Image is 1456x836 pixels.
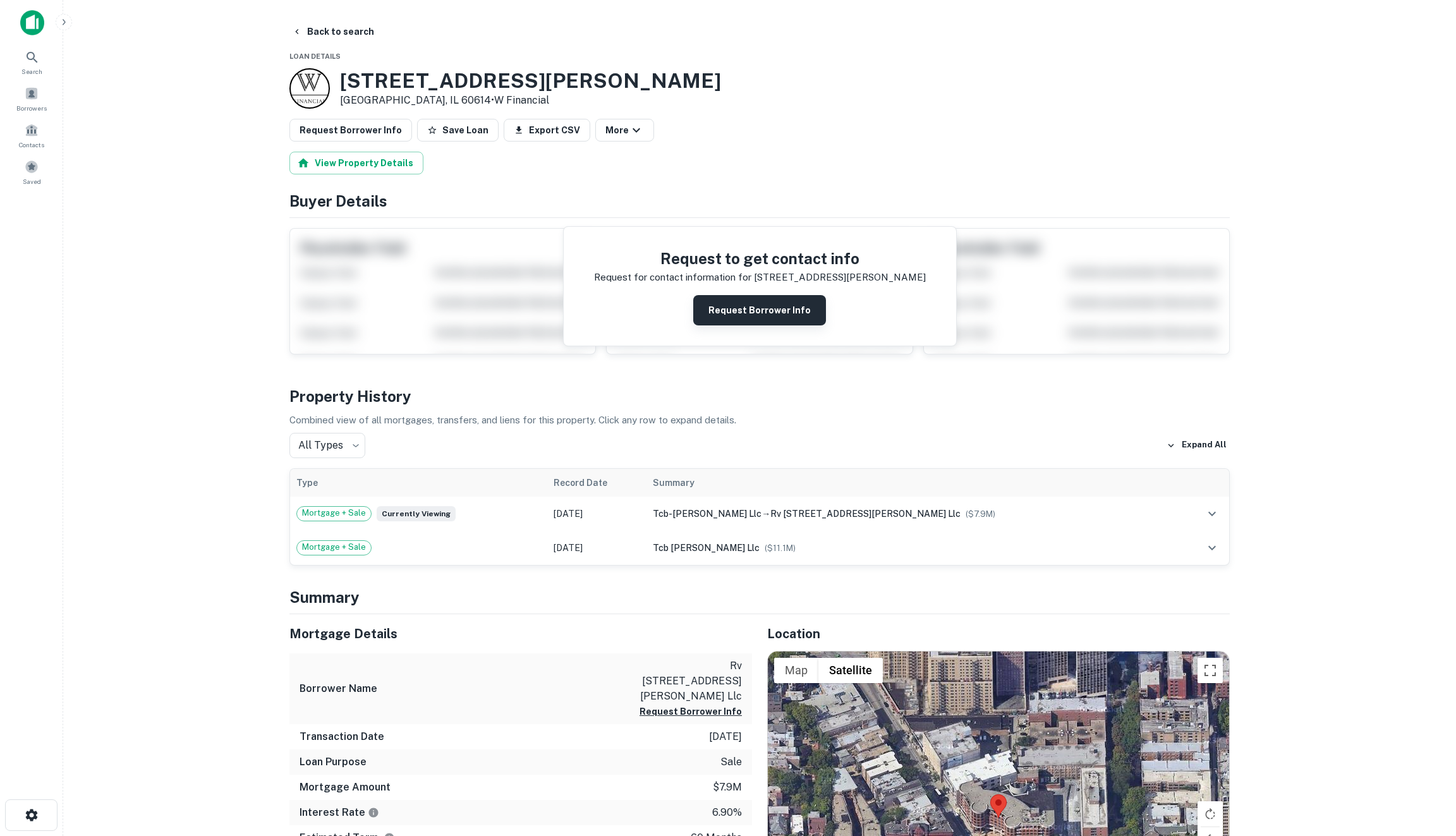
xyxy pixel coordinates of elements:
[417,119,499,142] button: Save Loan
[16,103,47,113] span: Borrowers
[377,506,456,521] span: Currently viewing
[289,190,1230,212] h4: Buyer Details
[289,119,412,142] button: Request Borrower Info
[653,509,761,519] span: tcb-[PERSON_NAME] llc
[494,94,549,106] a: W Financial
[547,497,646,531] td: [DATE]
[289,586,1230,609] h4: Summary
[712,805,742,820] p: 6.90%
[1198,801,1223,827] button: Rotate map clockwise
[1163,436,1230,455] button: Expand All
[300,754,367,770] h6: Loan Purpose
[1393,735,1456,796] iframe: Chat Widget
[966,509,995,519] span: ($ 7.9M )
[289,52,341,60] span: Loan Details
[628,658,742,704] p: rv [STREET_ADDRESS][PERSON_NAME] llc
[289,152,423,174] button: View Property Details
[767,624,1230,643] h5: Location
[23,176,41,186] span: Saved
[290,469,547,497] th: Type
[4,118,59,152] a: Contacts
[595,119,654,142] button: More
[300,780,391,795] h6: Mortgage Amount
[1201,503,1223,524] button: expand row
[646,469,1178,497] th: Summary
[289,385,1230,408] h4: Property History
[289,624,752,643] h5: Mortgage Details
[754,270,926,285] p: [STREET_ADDRESS][PERSON_NAME]
[713,780,742,795] p: $7.9m
[504,119,590,142] button: Export CSV
[289,433,365,458] div: All Types
[594,270,751,285] p: Request for contact information for
[709,729,742,744] p: [DATE]
[4,45,59,79] a: Search
[547,469,646,497] th: Record Date
[368,807,379,818] svg: The interest rates displayed on the website are for informational purposes only and may be report...
[594,247,926,270] h4: Request to get contact info
[340,93,721,108] p: [GEOGRAPHIC_DATA], IL 60614 •
[818,658,883,683] button: Show satellite imagery
[720,754,742,770] p: sale
[289,413,1230,428] p: Combined view of all mortgages, transfers, and liens for this property. Click any row to expand d...
[693,295,826,325] button: Request Borrower Info
[4,155,59,189] a: Saved
[340,69,721,93] h3: [STREET_ADDRESS][PERSON_NAME]
[653,543,760,553] span: tcb [PERSON_NAME] llc
[300,805,379,820] h6: Interest Rate
[300,729,384,744] h6: Transaction Date
[287,20,379,43] button: Back to search
[765,543,796,553] span: ($ 11.1M )
[774,658,818,683] button: Show street map
[297,507,371,519] span: Mortgage + Sale
[1201,537,1223,559] button: expand row
[640,704,742,719] button: Request Borrower Info
[770,509,961,519] span: rv [STREET_ADDRESS][PERSON_NAME] llc
[1198,658,1223,683] button: Toggle fullscreen view
[653,507,1172,521] div: →
[4,82,59,116] a: Borrowers
[547,531,646,565] td: [DATE]
[20,10,44,35] img: capitalize-icon.png
[21,66,42,76] span: Search
[19,140,44,150] span: Contacts
[297,541,371,554] span: Mortgage + Sale
[300,681,377,696] h6: Borrower Name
